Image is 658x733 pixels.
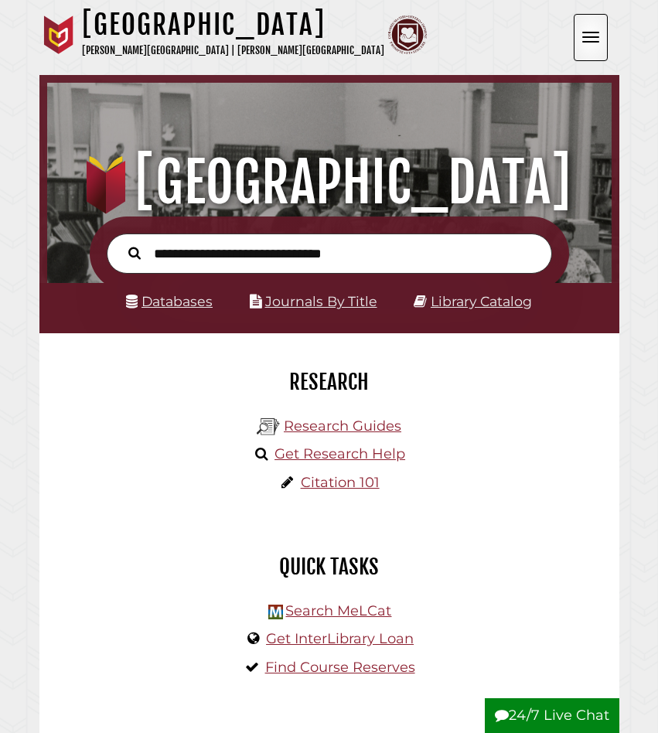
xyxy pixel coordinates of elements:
h1: [GEOGRAPHIC_DATA] [82,8,384,42]
img: Hekman Library Logo [268,605,283,619]
img: Hekman Library Logo [257,415,280,438]
a: Search MeLCat [285,602,391,619]
h2: Quick Tasks [51,554,608,580]
button: Open the menu [574,14,608,61]
button: Search [121,243,148,262]
img: Calvin Theological Seminary [388,15,427,54]
a: Get InterLibrary Loan [266,630,414,647]
a: Journals By Title [265,293,377,309]
a: Citation 101 [301,474,380,491]
img: Calvin University [39,15,78,54]
a: Research Guides [284,418,401,435]
a: Databases [126,293,213,309]
a: Find Course Reserves [265,659,415,676]
i: Search [128,247,141,261]
a: Library Catalog [431,293,532,309]
a: Get Research Help [274,445,405,462]
h2: Research [51,369,608,395]
p: [PERSON_NAME][GEOGRAPHIC_DATA] | [PERSON_NAME][GEOGRAPHIC_DATA] [82,42,384,60]
h1: [GEOGRAPHIC_DATA] [56,148,602,216]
